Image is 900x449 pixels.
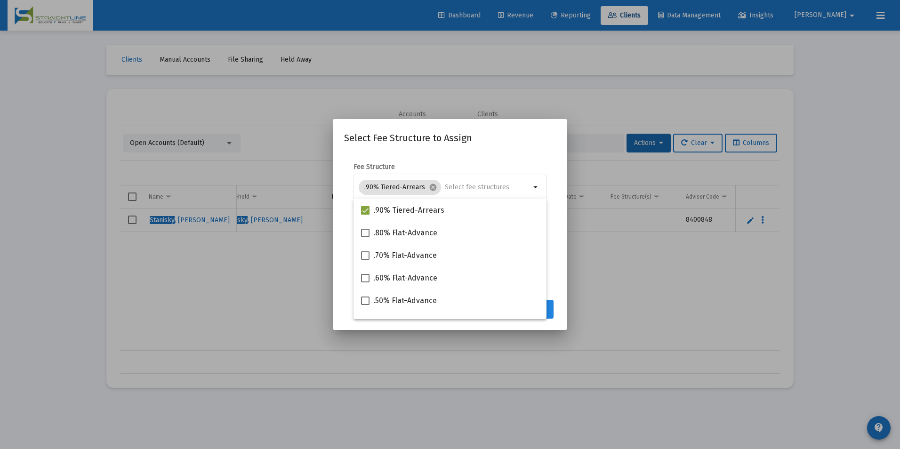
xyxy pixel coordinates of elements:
[530,182,542,193] mat-icon: arrow_drop_down
[359,180,441,195] mat-chip: .90% Tiered-Arrears
[344,130,556,145] h2: Select Fee Structure to Assign
[359,178,530,197] mat-chip-list: Selection
[354,163,395,171] label: Fee Structure
[429,183,437,192] mat-icon: cancel
[373,250,437,261] span: .70% Flat-Advance
[373,205,444,216] span: .90% Tiered-Arrears
[373,273,437,284] span: .60% Flat-Advance
[373,318,434,329] span: .50% Flat-Arrears
[373,295,437,306] span: .50% Flat-Advance
[445,184,530,191] input: Select fee structures
[373,227,437,239] span: .80% Flat-Advance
